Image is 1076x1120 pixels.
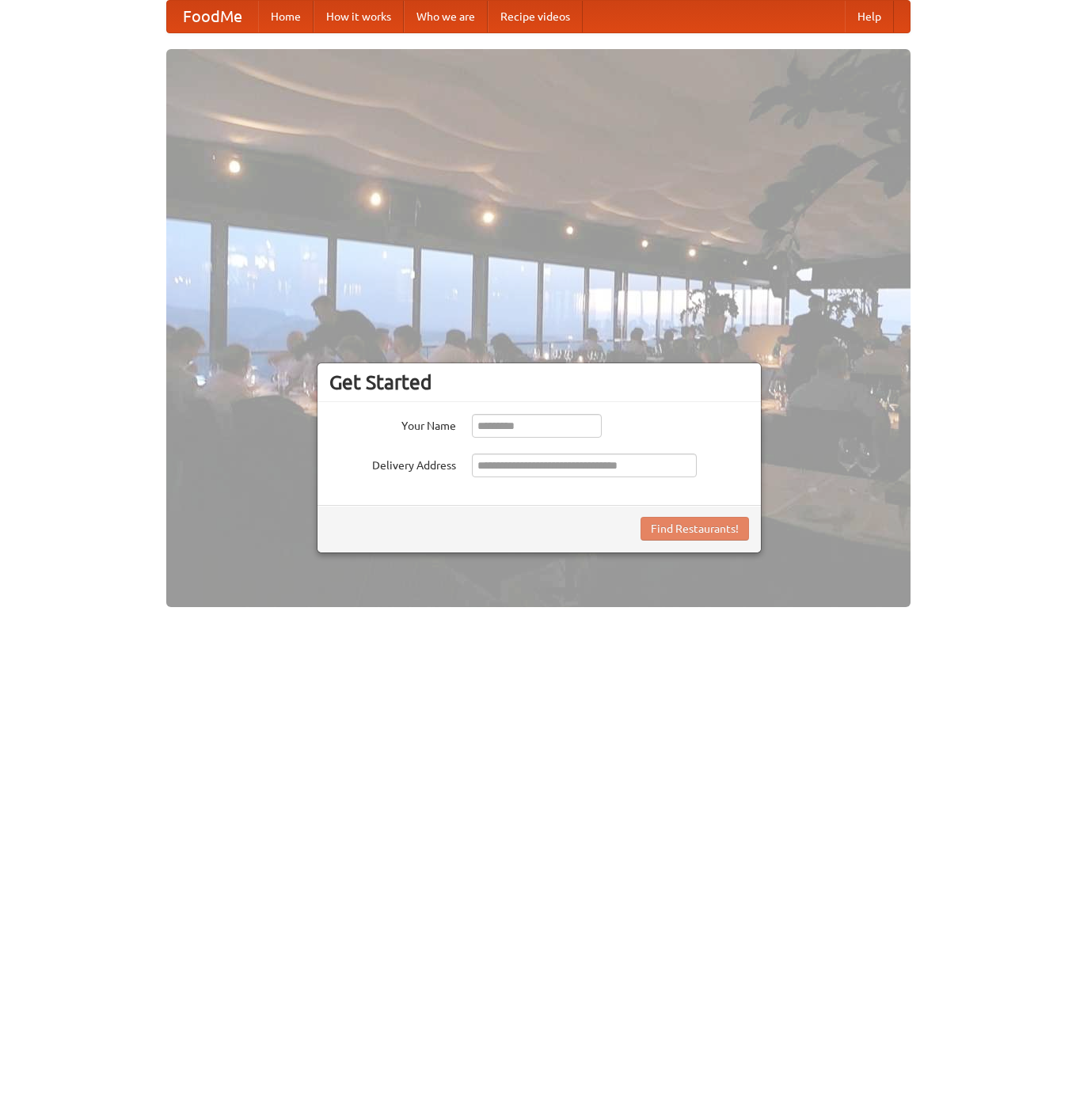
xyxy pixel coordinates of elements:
[167,1,258,32] a: FoodMe
[641,517,749,541] button: Find Restaurants!
[258,1,314,32] a: Home
[329,454,456,473] label: Delivery Address
[329,370,749,394] h3: Get Started
[329,414,456,434] label: Your Name
[845,1,894,32] a: Help
[404,1,488,32] a: Who we are
[488,1,583,32] a: Recipe videos
[314,1,404,32] a: How it works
